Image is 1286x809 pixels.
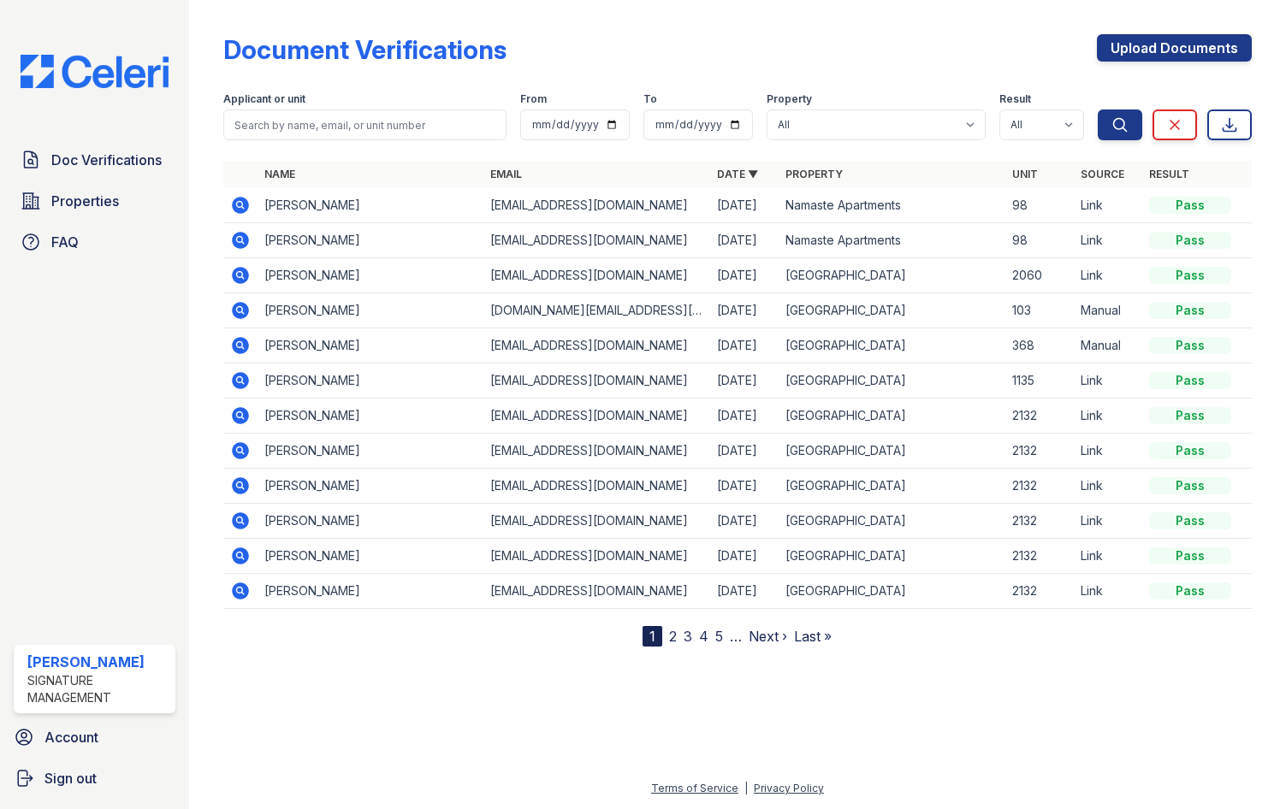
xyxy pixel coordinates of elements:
[1074,434,1142,469] td: Link
[1005,504,1074,539] td: 2132
[1074,293,1142,328] td: Manual
[1005,223,1074,258] td: 98
[1074,328,1142,363] td: Manual
[1149,442,1231,459] div: Pass
[710,188,779,223] td: [DATE]
[483,574,710,609] td: [EMAIL_ADDRESS][DOMAIN_NAME]
[1074,504,1142,539] td: Link
[779,539,1005,574] td: [GEOGRAPHIC_DATA]
[483,434,710,469] td: [EMAIL_ADDRESS][DOMAIN_NAME]
[710,574,779,609] td: [DATE]
[651,782,738,794] a: Terms of Service
[710,293,779,328] td: [DATE]
[710,223,779,258] td: [DATE]
[999,92,1031,106] label: Result
[1074,399,1142,434] td: Link
[1074,539,1142,574] td: Link
[258,434,484,469] td: [PERSON_NAME]
[1005,293,1074,328] td: 103
[779,258,1005,293] td: [GEOGRAPHIC_DATA]
[643,626,662,647] div: 1
[223,109,507,140] input: Search by name, email, or unit number
[258,469,484,504] td: [PERSON_NAME]
[1081,168,1124,180] a: Source
[779,328,1005,363] td: [GEOGRAPHIC_DATA]
[1149,168,1189,180] a: Result
[223,34,507,65] div: Document Verifications
[1074,258,1142,293] td: Link
[483,258,710,293] td: [EMAIL_ADDRESS][DOMAIN_NAME]
[779,504,1005,539] td: [GEOGRAPHIC_DATA]
[483,328,710,363] td: [EMAIL_ADDRESS][DOMAIN_NAME]
[669,628,677,645] a: 2
[779,223,1005,258] td: Namaste Apartments
[744,782,748,794] div: |
[7,55,182,88] img: CE_Logo_Blue-a8612792a0a2168367f1c8372b55b34899dd931a85d93a1a3d3e32e68fde9ad4.png
[258,293,484,328] td: [PERSON_NAME]
[785,168,843,180] a: Property
[258,574,484,609] td: [PERSON_NAME]
[1149,547,1231,564] div: Pass
[258,504,484,539] td: [PERSON_NAME]
[1005,363,1074,399] td: 1135
[767,92,812,106] label: Property
[779,188,1005,223] td: Namaste Apartments
[710,258,779,293] td: [DATE]
[699,628,708,645] a: 4
[1005,469,1074,504] td: 2132
[1005,539,1074,574] td: 2132
[7,761,182,795] a: Sign out
[710,363,779,399] td: [DATE]
[1149,232,1231,249] div: Pass
[1074,363,1142,399] td: Link
[483,399,710,434] td: [EMAIL_ADDRESS][DOMAIN_NAME]
[1149,407,1231,424] div: Pass
[1149,477,1231,494] div: Pass
[1012,168,1038,180] a: Unit
[258,399,484,434] td: [PERSON_NAME]
[1097,34,1252,62] a: Upload Documents
[1149,302,1231,319] div: Pass
[779,434,1005,469] td: [GEOGRAPHIC_DATA]
[1074,469,1142,504] td: Link
[483,539,710,574] td: [EMAIL_ADDRESS][DOMAIN_NAME]
[258,223,484,258] td: [PERSON_NAME]
[483,363,710,399] td: [EMAIL_ADDRESS][DOMAIN_NAME]
[754,782,824,794] a: Privacy Policy
[1149,337,1231,354] div: Pass
[258,363,484,399] td: [PERSON_NAME]
[51,191,119,211] span: Properties
[779,363,1005,399] td: [GEOGRAPHIC_DATA]
[1149,197,1231,214] div: Pass
[483,223,710,258] td: [EMAIL_ADDRESS][DOMAIN_NAME]
[520,92,547,106] label: From
[264,168,295,180] a: Name
[643,92,657,106] label: To
[779,293,1005,328] td: [GEOGRAPHIC_DATA]
[7,720,182,754] a: Account
[483,293,710,328] td: [DOMAIN_NAME][EMAIL_ADDRESS][DOMAIN_NAME]
[490,168,522,180] a: Email
[1005,399,1074,434] td: 2132
[1074,574,1142,609] td: Link
[223,92,305,106] label: Applicant or unit
[1005,574,1074,609] td: 2132
[710,469,779,504] td: [DATE]
[1074,188,1142,223] td: Link
[44,727,98,747] span: Account
[258,539,484,574] td: [PERSON_NAME]
[27,652,169,672] div: [PERSON_NAME]
[483,469,710,504] td: [EMAIL_ADDRESS][DOMAIN_NAME]
[1149,267,1231,284] div: Pass
[710,328,779,363] td: [DATE]
[710,504,779,539] td: [DATE]
[1005,434,1074,469] td: 2132
[710,399,779,434] td: [DATE]
[27,672,169,706] div: Signature Management
[1005,258,1074,293] td: 2060
[710,539,779,574] td: [DATE]
[44,768,97,788] span: Sign out
[1005,188,1074,223] td: 98
[258,328,484,363] td: [PERSON_NAME]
